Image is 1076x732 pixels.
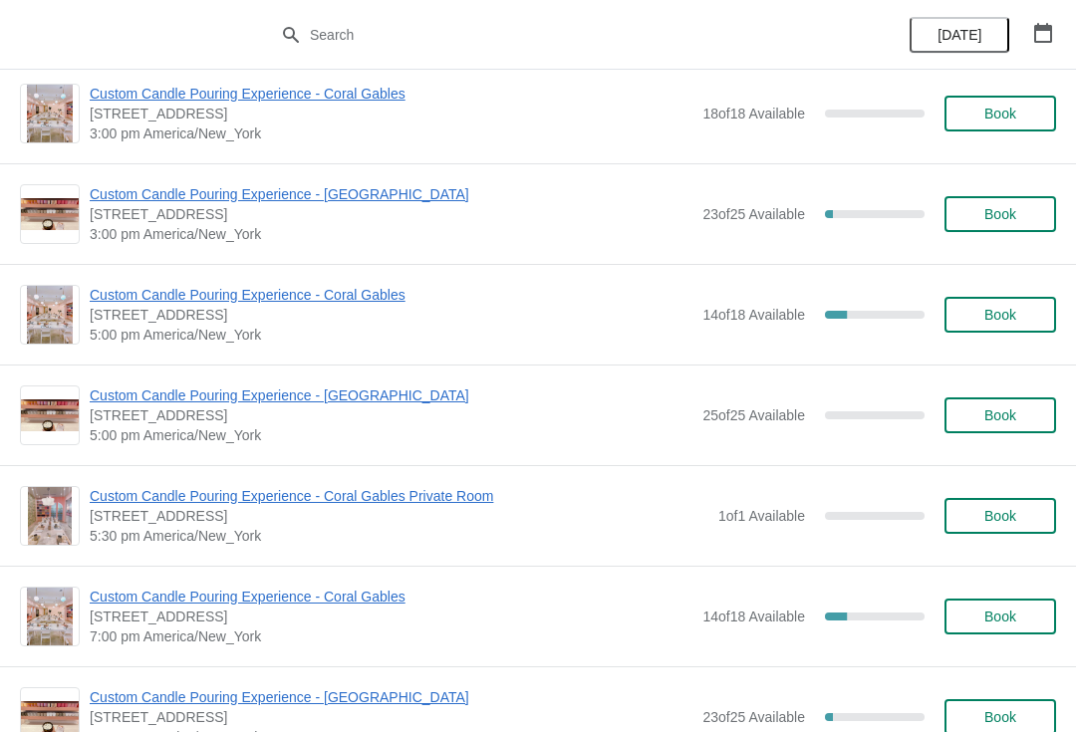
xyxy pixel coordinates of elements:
span: 5:00 pm America/New_York [90,325,692,345]
span: 14 of 18 Available [702,307,805,323]
span: 3:00 pm America/New_York [90,224,692,244]
span: Custom Candle Pouring Experience - Coral Gables [90,285,692,305]
span: Custom Candle Pouring Experience - [GEOGRAPHIC_DATA] [90,687,692,707]
button: [DATE] [910,17,1009,53]
span: [DATE] [938,27,981,43]
span: 14 of 18 Available [702,609,805,624]
span: [STREET_ADDRESS] [90,506,708,526]
span: Book [984,609,1016,624]
span: Custom Candle Pouring Experience - [GEOGRAPHIC_DATA] [90,184,692,204]
span: Custom Candle Pouring Experience - Coral Gables [90,587,692,607]
span: [STREET_ADDRESS] [90,607,692,626]
span: [STREET_ADDRESS] [90,204,692,224]
input: Search [309,17,807,53]
span: Book [984,206,1016,222]
span: 25 of 25 Available [702,407,805,423]
img: Custom Candle Pouring Experience - Coral Gables | 154 Giralda Avenue, Coral Gables, FL, USA | 5:0... [27,286,74,344]
button: Book [944,297,1056,333]
img: Custom Candle Pouring Experience - Coral Gables | 154 Giralda Avenue, Coral Gables, FL, USA | 3:0... [27,85,74,142]
span: 7:00 pm America/New_York [90,626,692,646]
img: Custom Candle Pouring Experience - Fort Lauderdale | 914 East Las Olas Boulevard, Fort Lauderdale... [21,198,79,231]
span: Book [984,508,1016,524]
span: 23 of 25 Available [702,206,805,222]
span: Book [984,106,1016,122]
button: Book [944,498,1056,534]
span: 5:30 pm America/New_York [90,526,708,546]
button: Book [944,599,1056,634]
span: [STREET_ADDRESS] [90,305,692,325]
span: Custom Candle Pouring Experience - Coral Gables [90,84,692,104]
button: Book [944,196,1056,232]
span: Custom Candle Pouring Experience - [GEOGRAPHIC_DATA] [90,385,692,405]
span: 5:00 pm America/New_York [90,425,692,445]
button: Book [944,96,1056,131]
span: 23 of 25 Available [702,709,805,725]
span: [STREET_ADDRESS] [90,104,692,123]
img: Custom Candle Pouring Experience - Coral Gables | 154 Giralda Avenue, Coral Gables, FL, USA | 7:0... [27,588,74,645]
img: Custom Candle Pouring Experience - Fort Lauderdale | 914 East Las Olas Boulevard, Fort Lauderdale... [21,399,79,432]
span: Book [984,307,1016,323]
span: 1 of 1 Available [718,508,805,524]
button: Book [944,397,1056,433]
span: 3:00 pm America/New_York [90,123,692,143]
span: 18 of 18 Available [702,106,805,122]
span: Book [984,709,1016,725]
span: [STREET_ADDRESS] [90,707,692,727]
span: Book [984,407,1016,423]
img: Custom Candle Pouring Experience - Coral Gables Private Room | 154 Giralda Avenue, Coral Gables, ... [28,487,72,545]
span: Custom Candle Pouring Experience - Coral Gables Private Room [90,486,708,506]
span: [STREET_ADDRESS] [90,405,692,425]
